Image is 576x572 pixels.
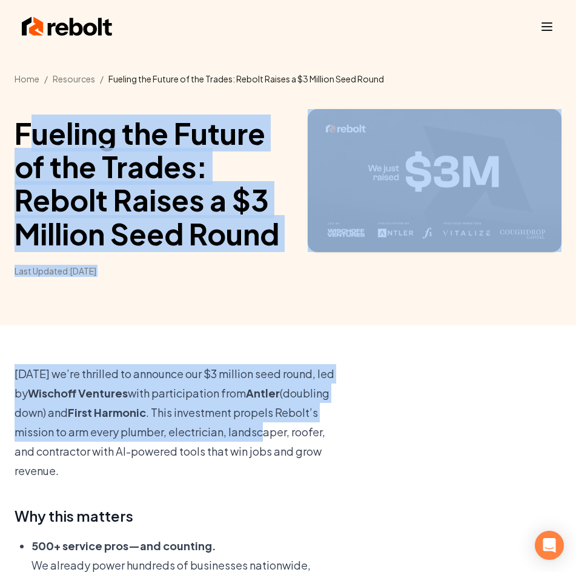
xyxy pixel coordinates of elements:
b: Wischoff Ventures [28,386,128,400]
b: 500+ service pros—and counting. [31,539,216,553]
nav: Breadcrumb [15,73,561,85]
button: Toggle mobile menu [540,19,554,34]
div: Open Intercom Messenger [535,531,564,560]
p: [DATE] we’re thrilled to announce our $3 million seed round, led by with participation from (doub... [15,364,339,481]
b: Antler [246,386,280,400]
a: Resources [53,73,95,84]
img: Article hero image [308,109,562,252]
li: / [100,73,104,85]
h3: Why this matters [15,505,339,527]
time: Last Updated: [DATE] [15,265,288,277]
li: / [44,73,48,85]
li: Fueling the Future of the Trades: Rebolt Raises a $3 Million Seed Round [108,73,384,85]
b: First Harmonic [68,405,146,419]
a: Home [15,73,39,84]
h1: Fueling the Future of the Trades: Rebolt Raises a $3 Million Seed Round [15,116,288,250]
img: Rebolt Logo [22,15,113,39]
